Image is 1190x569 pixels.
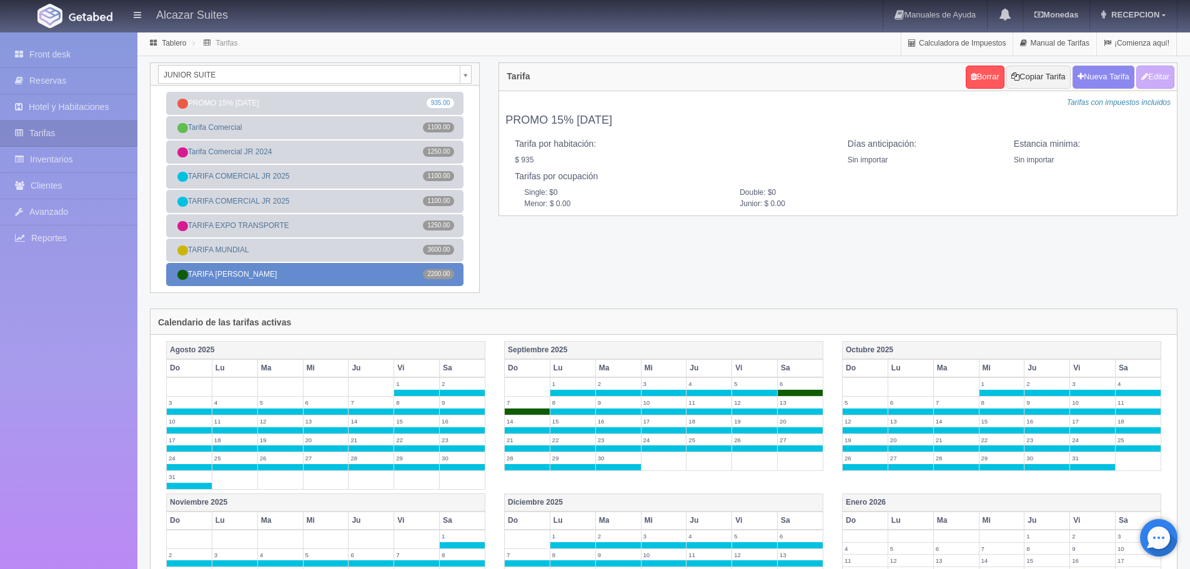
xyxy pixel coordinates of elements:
[842,342,1161,360] th: Octubre 2025
[642,415,687,427] label: 17
[687,530,731,542] label: 4
[1070,359,1116,377] th: Vi
[257,359,303,377] th: Ma
[1070,512,1116,530] th: Vi
[687,549,731,561] label: 11
[1024,359,1070,377] th: Ju
[642,549,687,561] label: 10
[440,512,485,530] th: Sa
[304,434,349,446] label: 20
[843,397,888,408] label: 5
[1116,512,1161,530] th: Sa
[979,512,1024,530] th: Mi
[687,397,731,408] label: 11
[1070,452,1115,464] label: 31
[730,199,946,209] span: Junior: $ 0.00
[888,543,933,555] label: 5
[1070,415,1115,427] label: 17
[732,549,777,561] label: 12
[687,434,731,446] label: 25
[37,4,62,28] img: Getabed
[158,65,472,84] a: JUNIOR SUITE
[258,415,303,427] label: 12
[440,549,485,561] label: 8
[166,116,464,139] a: Tarifa Comercial1100.00
[212,549,257,561] label: 3
[1116,543,1161,555] label: 10
[1070,543,1115,555] label: 9
[1024,452,1069,464] label: 30
[1070,434,1115,446] label: 24
[166,165,464,188] a: TARIFA COMERCIAL JR 20251100.00
[843,543,888,555] label: 4
[257,512,303,530] th: Ma
[596,415,641,427] label: 16
[166,263,464,286] a: TARIFA [PERSON_NAME]2200.00
[166,239,464,262] a: TARIFA MUNDIAL3600.00
[504,342,823,360] th: Septiembre 2025
[778,434,823,446] label: 27
[212,359,257,377] th: Lu
[933,359,979,377] th: Ma
[934,434,979,446] label: 21
[843,452,888,464] label: 26
[166,190,464,213] a: TARIFA COMERCIAL JR 20251100.00
[505,452,550,464] label: 28
[1116,378,1161,390] label: 4
[212,512,257,530] th: Lu
[979,555,1024,567] label: 14
[427,98,455,108] span: 935.00
[732,530,777,542] label: 5
[1108,10,1159,19] span: RECEPCION
[778,415,823,427] label: 20
[505,415,550,427] label: 14
[641,512,687,530] th: Mi
[778,512,823,530] th: Sa
[394,378,439,390] label: 1
[934,397,979,408] label: 7
[732,415,777,427] label: 19
[440,359,485,377] th: Sa
[1073,66,1134,89] button: Nueva Tarifa
[888,415,933,427] label: 13
[167,397,212,408] label: 3
[1014,139,1161,149] h5: Estancia minima:
[641,359,687,377] th: Mi
[1024,415,1069,427] label: 16
[505,549,550,561] label: 7
[167,512,212,530] th: Do
[303,359,349,377] th: Mi
[550,549,595,561] label: 8
[550,530,595,542] label: 1
[979,452,1024,464] label: 29
[843,555,888,567] label: 11
[732,359,778,377] th: Vi
[212,434,257,446] label: 18
[440,415,485,427] label: 16
[505,434,550,446] label: 21
[979,415,1024,427] label: 15
[1024,543,1069,555] label: 8
[901,31,1013,56] a: Calculadora de Impuestos
[258,452,303,464] label: 26
[166,141,464,164] a: Tarifa Comercial JR 20241250.00
[423,220,454,230] span: 1250.00
[1024,434,1069,446] label: 23
[394,434,439,446] label: 22
[167,549,212,561] label: 2
[167,359,212,377] th: Do
[515,172,1161,181] h5: Tarifas por ocupación
[515,156,533,164] span: $ 935
[1006,66,1070,89] button: Copiar Tarifa
[596,549,641,561] label: 9
[1116,530,1161,542] label: 3
[979,434,1024,446] label: 22
[423,269,454,279] span: 2200.00
[888,359,933,377] th: Lu
[162,39,186,47] a: Tablero
[550,397,595,408] label: 8
[1097,31,1176,56] a: ¡Comienza aquí!
[933,512,979,530] th: Ma
[842,493,1161,512] th: Enero 2026
[304,397,349,408] label: 6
